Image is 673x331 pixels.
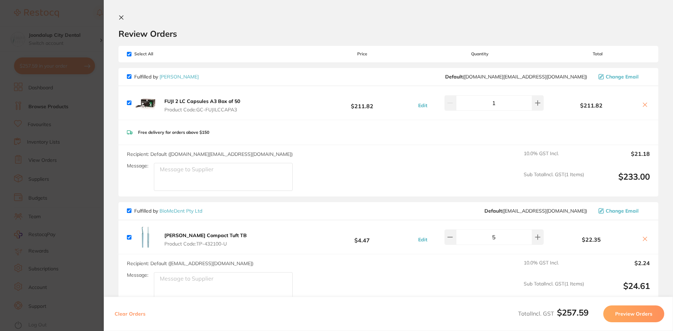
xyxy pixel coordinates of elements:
[310,51,414,56] span: Price
[127,51,197,56] span: Select All
[416,102,429,109] button: Edit
[127,260,253,267] span: Recipient: Default ( [EMAIL_ADDRESS][DOMAIN_NAME] )
[138,130,209,135] p: Free delivery for orders above $150
[557,307,589,318] b: $257.59
[524,151,584,166] span: 10.0 % GST Incl.
[162,98,242,113] button: FUJI 2 LC Capsules A3 Box of 50 Product Code:GC-FUJILCCAPA3
[134,226,157,248] img: cHg0dnRzcQ
[590,172,650,191] output: $233.00
[590,151,650,166] output: $21.18
[164,98,240,104] b: FUJI 2 LC Capsules A3 Box of 50
[606,208,639,214] span: Change Email
[524,281,584,300] span: Sub Total Incl. GST ( 1 Items)
[127,272,148,278] label: Message:
[545,51,650,56] span: Total
[118,28,658,39] h2: Review Orders
[159,208,202,214] a: BioMeDent Pty Ltd
[416,236,429,243] button: Edit
[484,208,502,214] b: Default
[127,151,293,157] span: Recipient: Default ( [DOMAIN_NAME][EMAIL_ADDRESS][DOMAIN_NAME] )
[159,74,199,80] a: [PERSON_NAME]
[162,232,249,247] button: [PERSON_NAME] Compact Tuft TB Product Code:TP-432100-U
[310,96,414,109] b: $211.82
[596,208,650,214] button: Change Email
[596,74,650,80] button: Change Email
[113,305,148,322] button: Clear Orders
[606,74,639,80] span: Change Email
[415,51,545,56] span: Quantity
[310,231,414,244] b: $4.47
[445,74,587,80] span: customer.care@henryschein.com.au
[603,305,664,322] button: Preview Orders
[164,107,240,112] span: Product Code: GC-FUJILCCAPA3
[524,260,584,275] span: 10.0 % GST Incl.
[524,172,584,191] span: Sub Total Incl. GST ( 1 Items)
[590,260,650,275] output: $2.24
[127,163,148,169] label: Message:
[134,208,202,214] p: Fulfilled by
[545,236,637,243] b: $22.35
[164,241,247,247] span: Product Code: TP-432100-U
[134,74,199,80] p: Fulfilled by
[590,281,650,300] output: $24.61
[484,208,587,214] span: sales@biomedent.com.au
[164,232,247,239] b: [PERSON_NAME] Compact Tuft TB
[518,310,589,317] span: Total Incl. GST
[545,102,637,109] b: $211.82
[134,92,157,114] img: aTNodmt0Yw
[445,74,463,80] b: Default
